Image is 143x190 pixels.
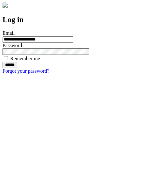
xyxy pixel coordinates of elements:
label: Email [3,30,15,36]
label: Password [3,43,22,48]
img: logo-4e3dc11c47720685a147b03b5a06dd966a58ff35d612b21f08c02c0306f2b779.png [3,3,8,8]
h2: Log in [3,15,140,24]
a: Forgot your password? [3,68,49,74]
label: Remember me [10,56,40,61]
